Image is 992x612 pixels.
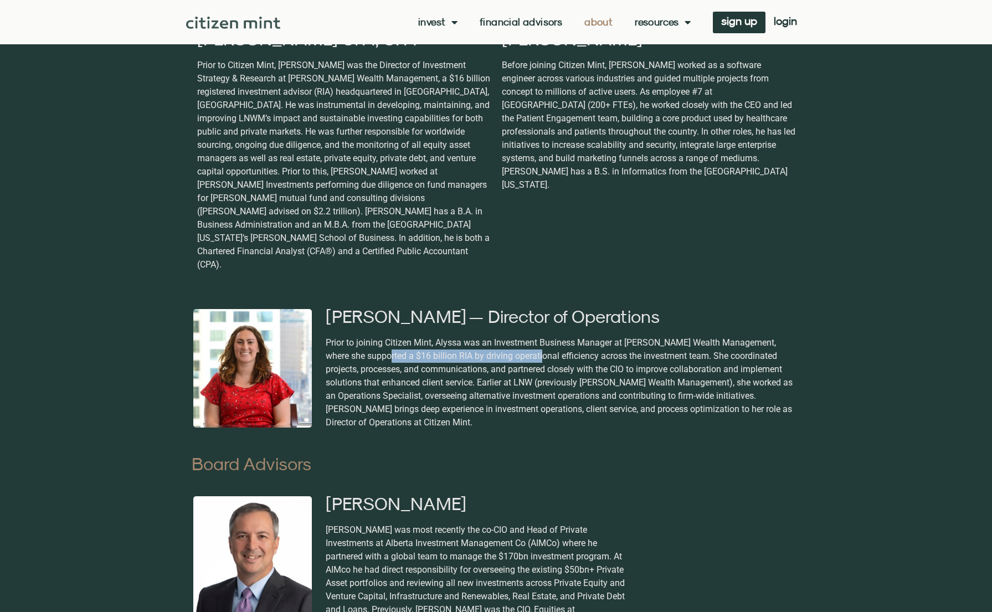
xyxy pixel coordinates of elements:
h2: [PERSON_NAME] [502,30,795,48]
a: About [584,17,613,28]
h2: Board Advisors [192,455,801,472]
nav: Menu [418,17,691,28]
a: Invest [418,17,458,28]
h2: [PERSON_NAME] — Director of Operations [326,307,797,325]
a: Resources [635,17,691,28]
span: sign up [721,17,757,25]
span: login [774,17,797,25]
a: sign up [713,12,765,33]
p: Prior to Citizen Mint, [PERSON_NAME] was the Director of Investment Strategy & Research at [PERSO... [197,59,491,271]
a: login [765,12,805,33]
div: Prior to joining Citizen Mint, Alyssa was an Investment Business Manager at [PERSON_NAME] Wealth ... [326,336,797,429]
a: Financial Advisors [480,17,562,28]
h2: [PERSON_NAME] CFA, CPA [197,30,491,48]
h2: [PERSON_NAME] [326,495,797,512]
img: Citizen Mint [186,17,281,29]
span: Before joining Citizen Mint, [PERSON_NAME] worked as a software engineer across various industrie... [502,60,795,190]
